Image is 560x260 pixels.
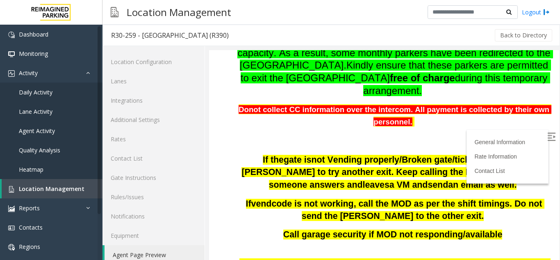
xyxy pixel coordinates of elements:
[75,105,102,115] span: gate is
[265,117,296,124] a: Contact List
[102,129,205,149] a: Rates
[8,51,15,58] img: 'icon'
[102,52,205,71] a: Location Configuration
[19,185,84,193] span: Location Management
[19,146,60,154] span: Quality Analysis
[102,187,205,207] a: Rules/Issues
[19,223,43,231] span: Contacts
[19,69,38,77] span: Activity
[54,105,75,115] span: If the
[19,204,40,212] span: Reports
[2,179,102,198] a: Location Management
[102,207,205,226] a: Notifications
[8,244,15,251] img: 'icon'
[8,70,15,77] img: 'icon'
[8,205,15,212] img: 'icon'
[30,208,341,228] span: Only in the case of MONTHLY [PERSON_NAME]. GET THEIR FIRST AND LAST NAME BEFORE VENDING THE GATE ...
[543,8,550,16] img: logout
[19,243,40,251] span: Regions
[239,130,307,140] span: an email as well.
[102,168,205,187] a: Gate Instructions
[102,91,205,110] a: Integrations
[180,130,219,140] span: a VM and
[265,103,308,110] a: Rate Information
[111,2,118,22] img: pageIcon
[74,179,294,189] span: Call garage security if MOD not responding/available
[338,83,346,91] img: Open/Close Sidebar Menu
[102,105,269,115] span: not Vending properly/Broken gate/ticket
[32,105,339,139] span: ask the [PERSON_NAME] to try another exit. Keep calling the MOD/ Security until someone answers and
[154,130,180,140] span: leaves
[265,89,316,95] a: General Information
[32,9,342,33] span: Kindly ensure that these parkers are permitted to exit the [GEOGRAPHIC_DATA]
[181,22,246,33] span: free of charge
[62,149,335,171] span: code is not working, call the MOD as per the shift timings. Do not send the [PERSON_NAME] to the ...
[8,225,15,231] img: 'icon'
[19,166,43,173] span: Heatmap
[102,226,205,245] a: Equipment
[102,71,205,91] a: Lanes
[37,149,42,159] span: If
[495,29,552,41] button: Back to Directory
[522,8,550,16] a: Logout
[8,32,15,38] img: 'icon'
[19,108,52,115] span: Lane Activity
[19,50,48,58] span: Monitoring
[102,149,205,168] a: Contact List
[219,130,239,140] span: send
[19,30,48,38] span: Dashboard
[19,127,55,135] span: Agent Activity
[42,149,63,159] span: vend
[123,2,235,22] h3: Location Management
[102,110,205,129] a: Additional Settings
[8,186,15,193] img: 'icon'
[30,55,342,76] span: Donot collect CC information over the intercom. All payment is collected by their own personnel.
[19,88,52,96] span: Daily Activity
[111,30,229,41] div: R30-259 - [GEOGRAPHIC_DATA] (R390)
[154,22,341,46] span: during this temporary arrangement.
